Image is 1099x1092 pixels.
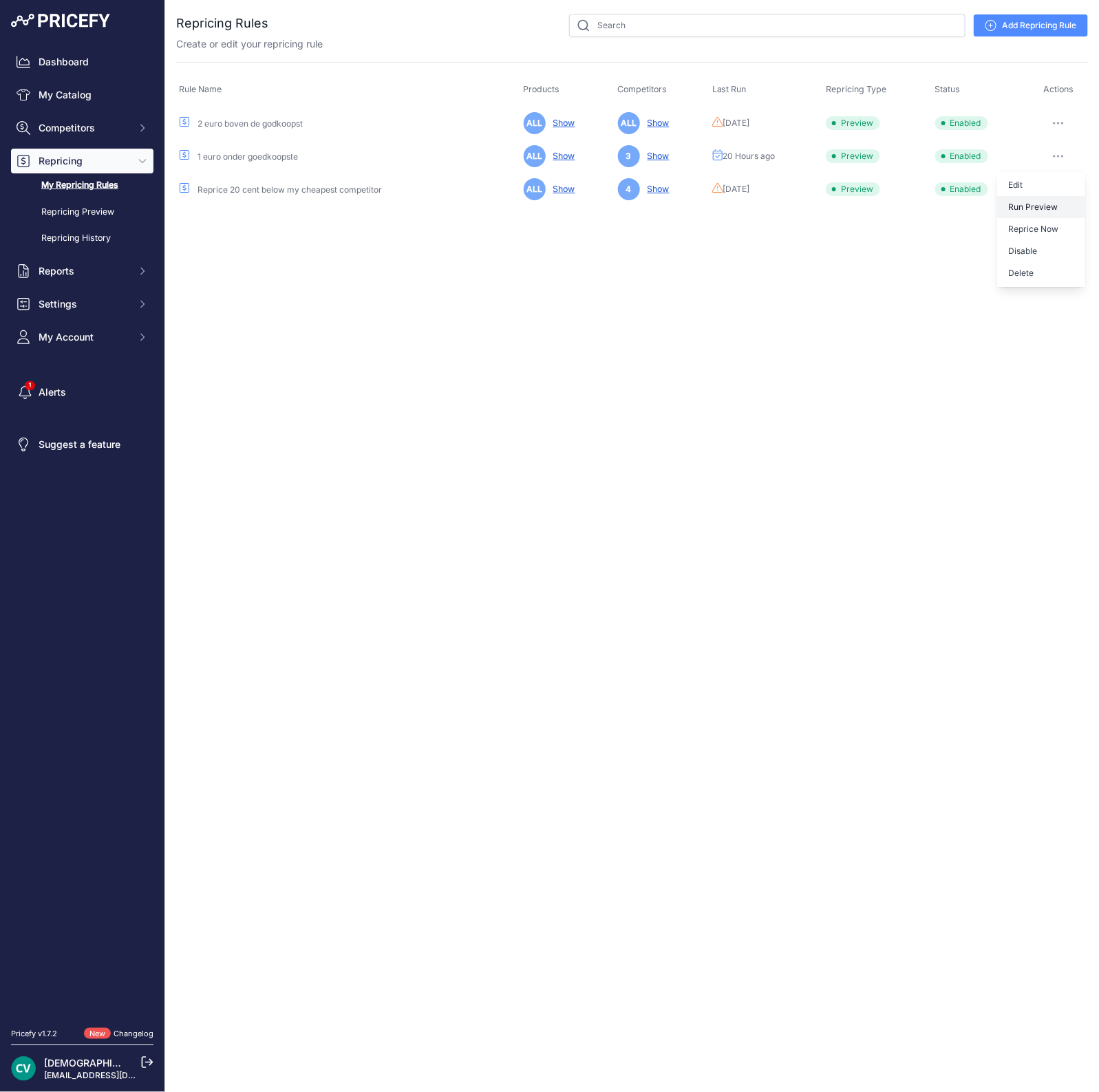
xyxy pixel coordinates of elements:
span: Products [524,84,560,94]
a: Show [642,184,670,194]
span: Settings [39,297,129,311]
a: Add Repricing Rule [974,14,1088,36]
a: [EMAIL_ADDRESS][DOMAIN_NAME] [44,1070,188,1080]
button: Repricing [11,149,153,173]
button: Reports [11,259,153,283]
a: 1 euro onder goedkoopste [198,151,298,162]
span: Rule Name [179,84,222,94]
a: 2 euro boven de godkoopst [198,118,303,129]
a: Reprice 20 cent below my cheapest competitor [198,184,382,195]
a: Alerts [11,380,153,405]
a: Show [548,118,575,128]
p: Create or edit your repricing rule [176,37,323,51]
span: [DATE] [723,118,750,129]
a: Repricing History [11,226,153,250]
button: Delete [997,262,1085,284]
img: Pricefy Logo [11,14,110,28]
span: Repricing Type [826,84,886,94]
h2: Repricing Rules [176,14,268,33]
span: ALL [524,178,546,200]
a: Repricing Preview [11,200,153,224]
button: Disable [997,240,1085,262]
span: 4 [618,178,640,200]
span: 20 Hours ago [723,151,776,162]
button: Settings [11,292,153,317]
span: Enabled [935,116,988,130]
span: Enabled [935,149,988,163]
a: My Repricing Rules [11,173,153,197]
button: Competitors [11,116,153,140]
button: My Account [11,325,153,350]
nav: Sidebar [11,50,153,1011]
span: Enabled [935,182,988,196]
button: Run Preview [997,196,1085,218]
input: Search [569,14,965,37]
div: Pricefy v1.7.2 [11,1028,57,1040]
span: ALL [524,145,546,167]
span: Competitors [39,121,129,135]
span: Preview [826,182,880,196]
span: Actions [1043,84,1074,94]
a: Suggest a feature [11,432,153,457]
a: My Catalog [11,83,153,107]
a: Show [548,151,575,161]
a: Show [642,151,670,161]
a: Changelog [114,1029,153,1038]
span: Status [935,84,961,94]
a: Show [642,118,670,128]
span: Preview [826,149,880,163]
span: ALL [618,112,640,134]
span: My Account [39,330,129,344]
span: Last Run [712,84,747,94]
span: Repricing [39,154,129,168]
a: Dashboard [11,50,153,74]
span: New [84,1028,111,1040]
span: 3 [618,145,640,167]
span: Competitors [618,84,668,94]
a: [DEMOGRAPHIC_DATA][PERSON_NAME] der ree [DEMOGRAPHIC_DATA] [44,1057,374,1069]
span: Reports [39,264,129,278]
a: Show [548,184,575,194]
a: Edit [997,174,1085,196]
span: Preview [826,116,880,130]
span: ALL [524,112,546,134]
span: [DATE] [723,184,750,195]
button: Reprice Now [997,218,1085,240]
